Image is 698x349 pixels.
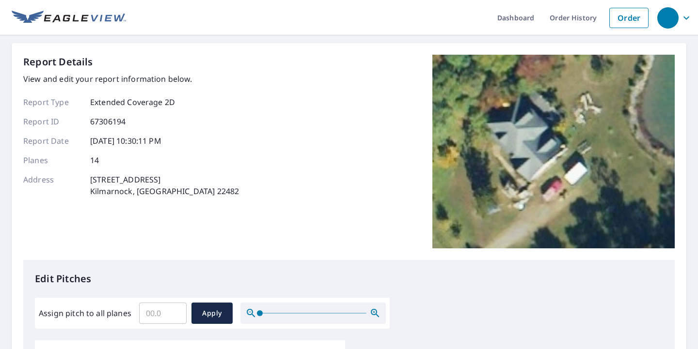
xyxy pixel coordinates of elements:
img: Top image [432,55,675,248]
p: 14 [90,154,99,166]
p: Report Type [23,96,81,108]
p: Planes [23,154,81,166]
img: EV Logo [12,11,126,25]
p: Extended Coverage 2D [90,96,175,108]
p: Address [23,174,81,197]
p: 67306194 [90,116,126,127]
p: Report Details [23,55,93,69]
p: Edit Pitches [35,272,663,286]
span: Apply [199,307,225,319]
label: Assign pitch to all planes [39,307,131,319]
p: Report Date [23,135,81,147]
input: 00.0 [139,300,187,327]
p: [STREET_ADDRESS] Kilmarnock, [GEOGRAPHIC_DATA] 22482 [90,174,239,197]
a: Order [609,8,649,28]
p: [DATE] 10:30:11 PM [90,135,161,147]
p: Report ID [23,116,81,127]
p: View and edit your report information below. [23,73,239,85]
button: Apply [191,303,233,324]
